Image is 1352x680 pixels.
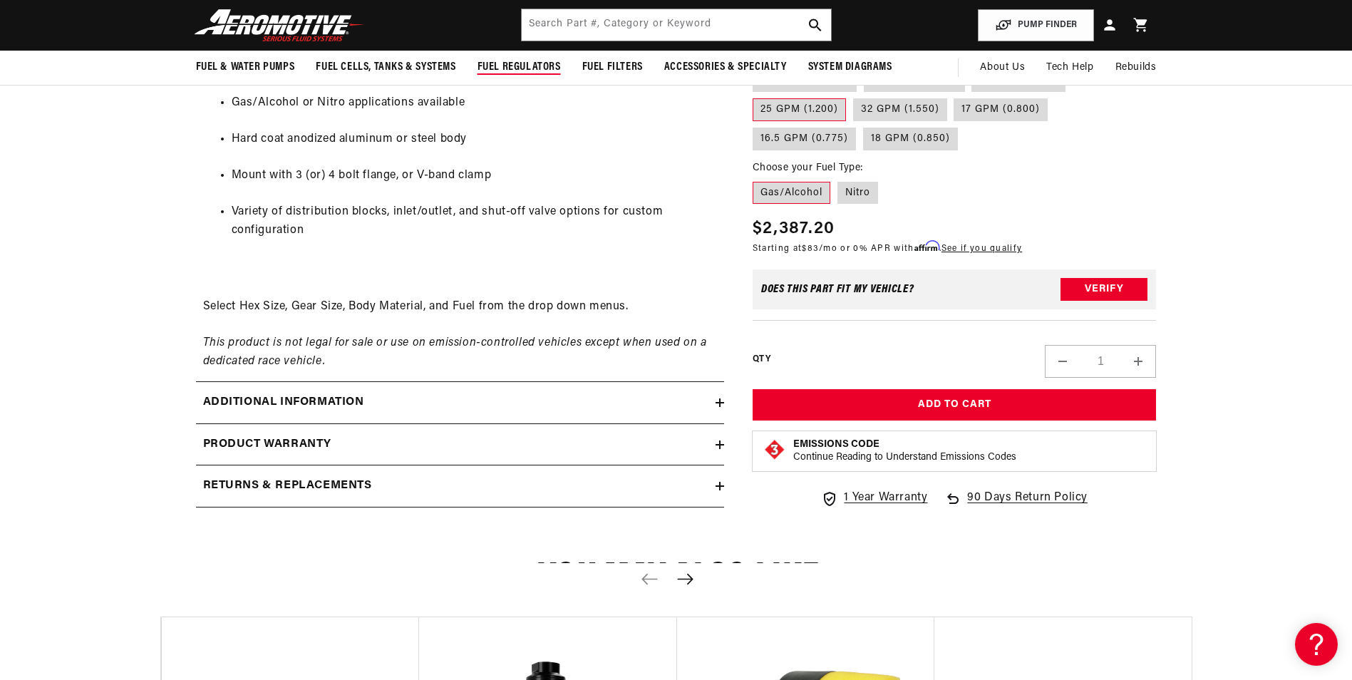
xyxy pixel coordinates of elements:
span: Tech Help [1046,60,1093,76]
span: Accessories & Specialty [664,60,787,75]
a: See if you qualify - Learn more about Affirm Financing (opens in modal) [941,244,1022,253]
span: 90 Days Return Policy [967,489,1088,522]
div: Does This part fit My vehicle? [761,284,914,295]
span: Fuel Regulators [478,60,561,75]
label: 17 GPM (0.800) [954,98,1048,121]
span: Fuel Filters [582,60,643,75]
summary: Accessories & Specialty [654,51,798,84]
summary: Fuel & Water Pumps [185,51,306,84]
li: Gas/Alcohol or Nitro applications available [232,94,717,113]
label: Nitro [837,181,878,204]
p: Starting at /mo or 0% APR with . [753,242,1022,255]
summary: Tech Help [1036,51,1104,85]
h2: Additional information [203,393,364,412]
label: 16.5 GPM (0.775) [753,128,856,150]
h2: Product warranty [203,436,332,454]
span: About Us [980,62,1025,73]
em: This product is not legal for sale or use on emission-controlled vehicles except when used on a d... [203,337,707,367]
img: Emissions code [763,438,786,461]
summary: Fuel Regulators [467,51,572,84]
summary: System Diagrams [798,51,903,84]
span: Fuel Cells, Tanks & Systems [316,60,455,75]
button: Add to Cart [753,389,1157,421]
span: 1 Year Warranty [844,489,927,508]
label: Gas/Alcohol [753,181,830,204]
li: Variety of distribution blocks, inlet/outlet, and shut-off valve options for custom configuration [232,203,717,239]
p: Continue Reading to Understand Emissions Codes [793,451,1016,464]
summary: Rebuilds [1105,51,1167,85]
span: $83 [802,244,819,253]
summary: Returns & replacements [196,465,724,507]
summary: Product warranty [196,424,724,465]
span: System Diagrams [808,60,892,75]
a: 90 Days Return Policy [944,489,1088,522]
span: $2,387.20 [753,216,835,242]
button: PUMP FINDER [978,9,1094,41]
span: Affirm [914,241,939,252]
label: QTY [753,353,770,365]
summary: Fuel Filters [572,51,654,84]
li: Mount with 3 (or) 4 bolt flange, or V-band clamp [232,167,717,185]
button: Emissions CodeContinue Reading to Understand Emissions Codes [793,438,1016,464]
button: Previous slide [634,563,666,594]
summary: Fuel Cells, Tanks & Systems [305,51,466,84]
input: Search by Part Number, Category or Keyword [522,9,831,41]
button: Next slide [670,563,701,594]
span: Rebuilds [1115,60,1157,76]
h2: Returns & replacements [203,477,372,495]
strong: Emissions Code [793,439,879,450]
legend: Choose your Fuel Type: [753,160,865,175]
summary: Additional information [196,382,724,423]
label: 25 GPM (1.200) [753,98,846,121]
li: Hard coat anodized aluminum or steel body [232,130,717,149]
label: 18 GPM (0.850) [863,128,958,150]
img: Aeromotive [190,9,368,42]
button: Verify [1061,278,1147,301]
label: 32 GPM (1.550) [853,98,947,121]
a: About Us [969,51,1036,85]
a: 1 Year Warranty [821,489,927,508]
h2: You may also like [160,562,1192,595]
button: search button [800,9,831,41]
span: Fuel & Water Pumps [196,60,295,75]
